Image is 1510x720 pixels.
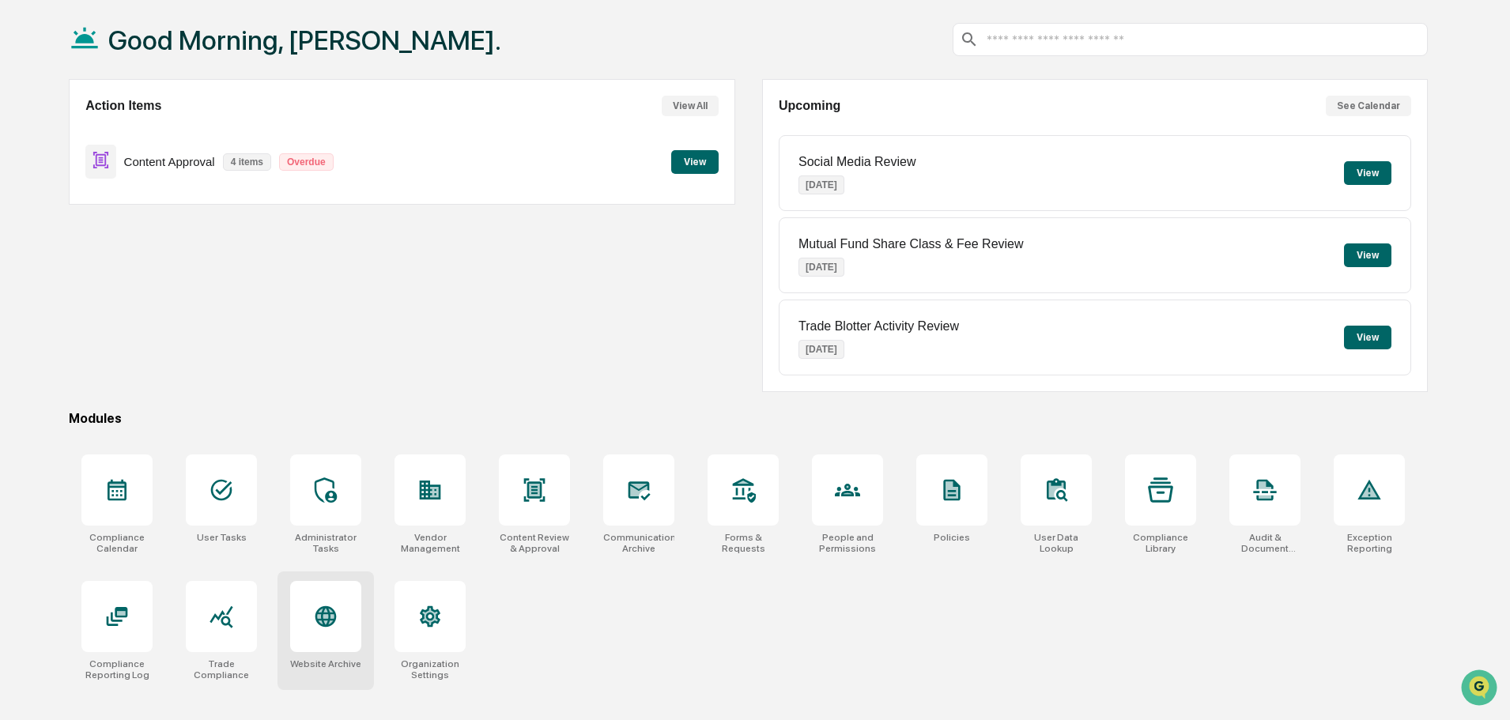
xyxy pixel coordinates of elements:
[671,153,719,168] a: View
[394,658,466,680] div: Organization Settings
[32,258,44,271] img: 1746055101610-c473b297-6a78-478c-a979-82029cc54cd1
[671,150,719,174] button: View
[69,411,1428,426] div: Modules
[1125,532,1196,554] div: Compliance Library
[32,323,102,339] span: Preclearance
[1334,532,1405,554] div: Exception Reporting
[1229,532,1300,554] div: Audit & Document Logs
[499,532,570,554] div: Content Review & Approval
[140,258,172,270] span: [DATE]
[223,153,271,171] p: 4 items
[197,532,247,543] div: User Tasks
[115,325,127,337] div: 🗄️
[798,237,1024,251] p: Mutual Fund Share Class & Fee Review
[798,155,916,169] p: Social Media Review
[157,392,191,404] span: Pylon
[111,391,191,404] a: Powered byPylon
[130,323,196,339] span: Attestations
[290,532,361,554] div: Administrator Tasks
[245,172,288,191] button: See all
[71,121,259,137] div: Start new chat
[32,353,100,369] span: Data Lookup
[140,215,172,228] span: [DATE]
[1021,532,1092,554] div: User Data Lookup
[9,347,106,375] a: 🔎Data Lookup
[1459,668,1502,711] iframe: Open customer support
[16,325,28,337] div: 🖐️
[779,99,840,113] h2: Upcoming
[603,532,674,554] div: Communications Archive
[798,258,844,277] p: [DATE]
[269,126,288,145] button: Start new chat
[798,340,844,359] p: [DATE]
[49,258,128,270] span: [PERSON_NAME]
[662,96,719,116] button: View All
[290,658,361,669] div: Website Archive
[16,243,41,268] img: Jack Rasmussen
[16,355,28,368] div: 🔎
[131,258,137,270] span: •
[85,99,161,113] h2: Action Items
[708,532,779,554] div: Forms & Requests
[1344,161,1391,185] button: View
[798,175,844,194] p: [DATE]
[81,658,153,680] div: Compliance Reporting Log
[33,121,62,149] img: 8933085812038_c878075ebb4cc5468115_72.jpg
[124,155,215,168] p: Content Approval
[16,200,41,225] img: Jack Rasmussen
[1344,243,1391,267] button: View
[16,33,288,58] p: How can we help?
[394,532,466,554] div: Vendor Management
[16,121,44,149] img: 1746055101610-c473b297-6a78-478c-a979-82029cc54cd1
[1344,326,1391,349] button: View
[108,317,202,345] a: 🗄️Attestations
[9,317,108,345] a: 🖐️Preclearance
[108,25,501,56] h1: Good Morning, [PERSON_NAME].
[16,175,106,188] div: Past conversations
[798,319,959,334] p: Trade Blotter Activity Review
[81,532,153,554] div: Compliance Calendar
[279,153,334,171] p: Overdue
[49,215,128,228] span: [PERSON_NAME]
[934,532,970,543] div: Policies
[32,216,44,228] img: 1746055101610-c473b297-6a78-478c-a979-82029cc54cd1
[1326,96,1411,116] button: See Calendar
[71,137,217,149] div: We're available if you need us!
[131,215,137,228] span: •
[812,532,883,554] div: People and Permissions
[186,658,257,680] div: Trade Compliance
